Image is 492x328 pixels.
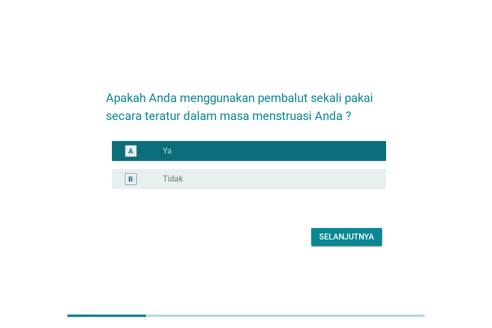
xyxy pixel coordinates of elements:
[128,174,133,184] div: B
[163,146,172,156] label: Ya
[319,231,374,243] div: Selanjutnya
[128,146,133,156] div: A
[163,174,183,184] label: Tidak
[311,228,382,246] button: Selanjutnya
[106,79,386,125] h2: Apakah Anda menggunakan pembalut sekali pakai secara teratur dalam masa menstruasi Anda ?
